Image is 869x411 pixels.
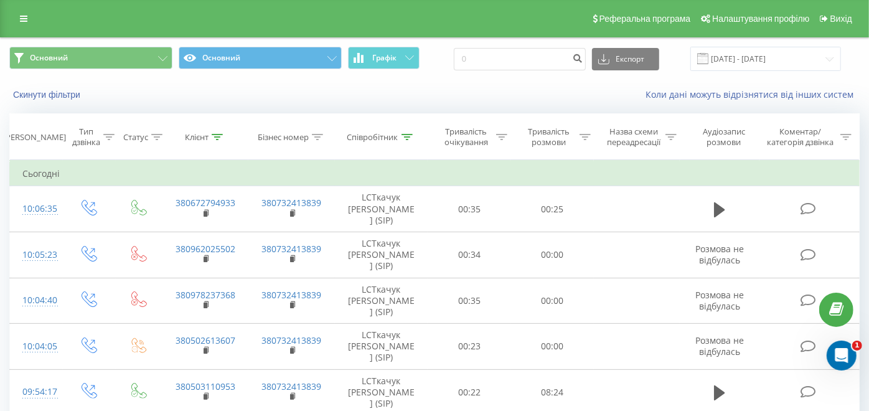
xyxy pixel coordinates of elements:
div: 10:06:35 [22,197,50,221]
td: LCТкачук [PERSON_NAME] (SIP) [335,278,428,324]
td: LCТкачук [PERSON_NAME] (SIP) [335,324,428,370]
a: 380962025502 [176,243,235,255]
div: 10:04:40 [22,288,50,313]
td: 00:00 [510,324,593,370]
button: Скинути фільтри [9,89,87,100]
div: 10:05:23 [22,243,50,267]
span: 1 [852,341,862,351]
a: 380732413839 [262,380,322,392]
span: Розмова не відбулась [695,243,744,266]
td: 00:00 [510,232,593,278]
span: Графік [372,54,397,62]
a: 380978237368 [176,289,235,301]
td: 00:35 [428,278,510,324]
td: 00:23 [428,324,510,370]
div: 10:04:05 [22,334,50,359]
a: 380502613607 [176,334,235,346]
a: 380732413839 [262,243,322,255]
td: 00:00 [510,278,593,324]
div: Тривалість розмови [522,126,576,148]
td: LCТкачук [PERSON_NAME] (SIP) [335,232,428,278]
div: Тип дзвінка [72,126,100,148]
td: 00:34 [428,232,510,278]
span: Розмова не відбулась [695,289,744,312]
div: Назва схеми переадресації [605,126,663,148]
td: 00:35 [428,186,510,232]
span: Основний [30,53,68,63]
button: Основний [179,47,342,69]
button: Основний [9,47,172,69]
div: Аудіозапис розмови [691,126,756,148]
div: Коментар/категорія дзвінка [764,126,837,148]
div: Тривалість очікування [439,126,493,148]
button: Графік [348,47,420,69]
td: LCТкачук [PERSON_NAME] (SIP) [335,186,428,232]
td: Сьогодні [10,161,860,186]
div: Співробітник [347,132,398,143]
div: [PERSON_NAME] [3,132,66,143]
div: 09:54:17 [22,380,50,404]
span: Налаштування профілю [712,14,809,24]
a: 380732413839 [262,289,322,301]
a: 380672794933 [176,197,235,209]
a: 380732413839 [262,334,322,346]
iframe: Intercom live chat [827,341,857,371]
div: Статус [123,132,148,143]
a: 380732413839 [262,197,322,209]
a: 380503110953 [176,380,235,392]
a: Коли дані можуть відрізнятися вiд інших систем [646,88,860,100]
span: Вихід [830,14,852,24]
span: Розмова не відбулась [695,334,744,357]
div: Бізнес номер [258,132,309,143]
button: Експорт [592,48,659,70]
input: Пошук за номером [454,48,586,70]
td: 00:25 [510,186,593,232]
span: Реферальна програма [599,14,691,24]
div: Клієнт [185,132,209,143]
